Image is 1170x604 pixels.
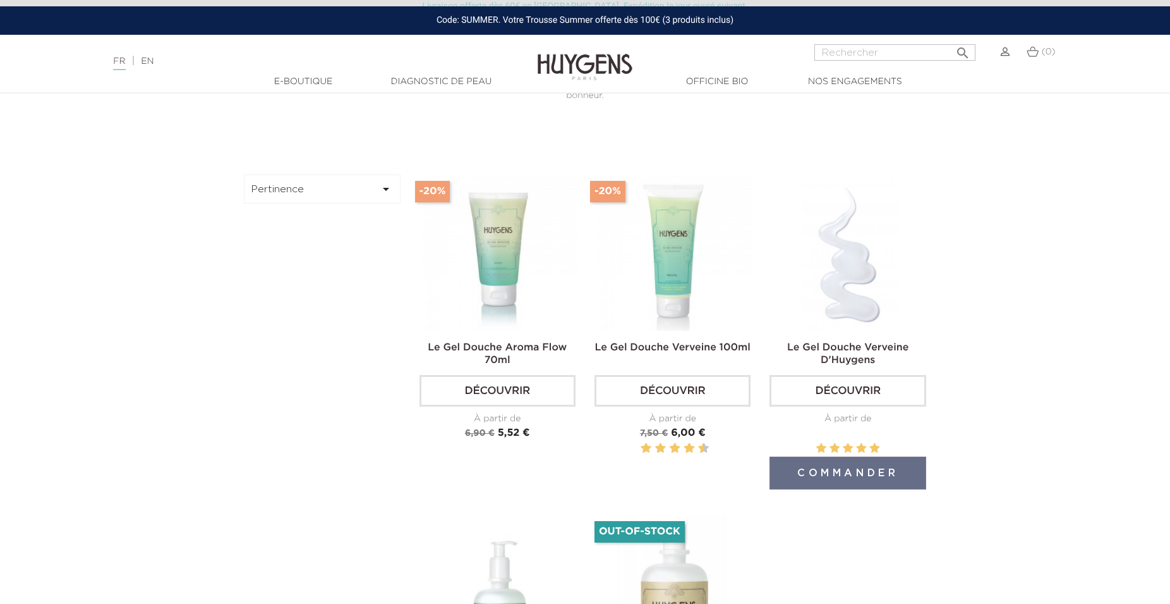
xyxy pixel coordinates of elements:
a: Découvrir [419,375,576,407]
span: (0) [1042,47,1056,56]
span: 6,90 € [465,429,495,438]
span: -20% [415,181,450,202]
i:  [955,42,970,57]
div: À partir de [594,412,751,426]
label: 2 [829,441,840,457]
button: Pertinence [244,175,401,204]
label: 1 [816,441,826,457]
label: 2 [643,441,649,457]
span: -20% [590,181,625,202]
input: Rechercher [814,44,975,61]
label: 6 [672,441,678,457]
label: 9 [696,441,697,457]
button: Commander [769,457,926,490]
img: Le Gel Douche Aroma Flow 70ml [422,175,578,331]
a: Officine Bio [654,75,780,89]
label: 8 [686,441,692,457]
label: 5 [869,441,879,457]
a: EN [141,57,154,66]
a: Le Gel Douche Verveine D'Huygens [787,343,908,366]
a: Découvrir [594,375,751,407]
label: 3 [653,441,654,457]
label: 4 [856,441,866,457]
img: Huygens [538,34,632,82]
a: Diagnostic de peau [378,75,504,89]
label: 4 [658,441,664,457]
span: 5,52 € [498,428,530,438]
a: FR [113,57,125,70]
label: 5 [667,441,669,457]
label: 1 [638,441,640,457]
a: Découvrir [769,375,926,407]
span: 6,00 € [671,428,706,438]
div: | [107,54,478,69]
div: À partir de [769,412,926,426]
label: 7 [682,441,684,457]
label: 10 [701,441,707,457]
button:  [951,40,974,58]
a: Le Gel Douche Aroma Flow 70ml [428,343,567,366]
li: Out-of-Stock [594,521,685,543]
a: Nos engagements [792,75,918,89]
span: 7,50 € [640,429,668,438]
div: À partir de [419,412,576,426]
a: Le Gel Douche Verveine 100ml [595,343,751,353]
i:  [378,182,394,197]
img: Le Gel Douche Verveine 100ml [597,175,753,331]
label: 3 [843,441,853,457]
a: E-Boutique [240,75,366,89]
